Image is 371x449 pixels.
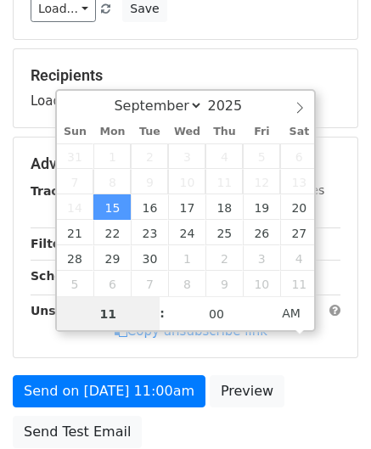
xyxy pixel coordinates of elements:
[205,220,243,245] span: September 25, 2025
[93,194,131,220] span: September 15, 2025
[168,126,205,138] span: Wed
[93,126,131,138] span: Mon
[280,194,318,220] span: September 20, 2025
[168,143,205,169] span: September 3, 2025
[168,245,205,271] span: October 1, 2025
[286,368,371,449] iframe: Chat Widget
[205,126,243,138] span: Thu
[31,269,92,283] strong: Schedule
[243,220,280,245] span: September 26, 2025
[57,297,160,331] input: Hour
[243,143,280,169] span: September 5, 2025
[57,220,94,245] span: September 21, 2025
[168,194,205,220] span: September 17, 2025
[31,184,87,198] strong: Tracking
[131,194,168,220] span: September 16, 2025
[57,169,94,194] span: September 7, 2025
[243,126,280,138] span: Fri
[280,169,318,194] span: September 13, 2025
[243,271,280,296] span: October 10, 2025
[115,323,267,339] a: Copy unsubscribe link
[31,237,74,250] strong: Filters
[57,126,94,138] span: Sun
[131,126,168,138] span: Tue
[93,169,131,194] span: September 8, 2025
[93,271,131,296] span: October 6, 2025
[131,143,168,169] span: September 2, 2025
[93,220,131,245] span: September 22, 2025
[31,154,340,173] h5: Advanced
[280,126,318,138] span: Sat
[168,220,205,245] span: September 24, 2025
[93,143,131,169] span: September 1, 2025
[31,304,114,317] strong: Unsubscribe
[280,143,318,169] span: September 6, 2025
[205,194,243,220] span: September 18, 2025
[93,245,131,271] span: September 29, 2025
[210,375,284,407] a: Preview
[13,375,205,407] a: Send on [DATE] 11:00am
[280,220,318,245] span: September 27, 2025
[131,169,168,194] span: September 9, 2025
[31,66,340,110] div: Loading...
[31,66,340,85] h5: Recipients
[57,194,94,220] span: September 14, 2025
[131,271,168,296] span: October 7, 2025
[280,245,318,271] span: October 4, 2025
[13,416,142,448] a: Send Test Email
[165,297,268,331] input: Minute
[168,271,205,296] span: October 8, 2025
[131,220,168,245] span: September 23, 2025
[205,271,243,296] span: October 9, 2025
[205,143,243,169] span: September 4, 2025
[131,245,168,271] span: September 30, 2025
[280,271,318,296] span: October 11, 2025
[205,245,243,271] span: October 2, 2025
[57,143,94,169] span: August 31, 2025
[243,245,280,271] span: October 3, 2025
[57,271,94,296] span: October 5, 2025
[57,245,94,271] span: September 28, 2025
[243,194,280,220] span: September 19, 2025
[268,296,315,330] span: Click to toggle
[168,169,205,194] span: September 10, 2025
[160,296,165,330] span: :
[205,169,243,194] span: September 11, 2025
[203,98,264,114] input: Year
[243,169,280,194] span: September 12, 2025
